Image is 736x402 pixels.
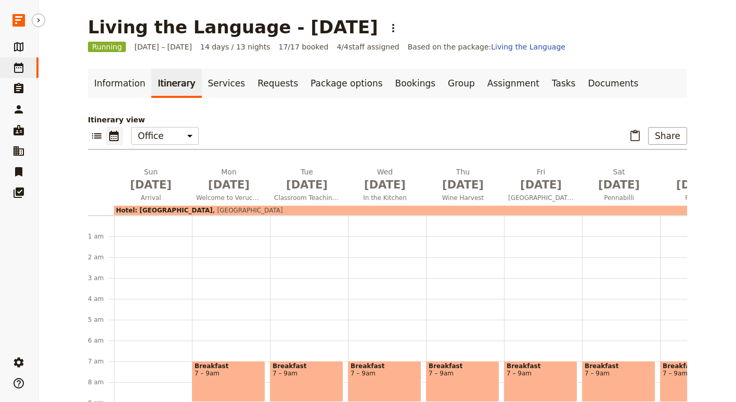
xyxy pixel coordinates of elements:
[134,42,192,52] span: [DATE] – [DATE]
[430,177,496,193] span: [DATE]
[426,194,500,202] span: Wine Harvest
[195,362,263,370] span: Breakfast
[106,127,123,145] button: Calendar view
[196,177,262,193] span: [DATE]
[582,361,655,402] div: Breakfast7 – 9am
[585,362,653,370] span: Breakfast
[273,370,341,377] span: 7 – 9am
[196,167,262,193] h2: Mon
[192,194,266,202] span: Welcome to Verucchio
[88,42,126,52] span: Running
[88,316,114,324] div: 5 am
[507,362,575,370] span: Breakfast
[32,14,45,27] button: Hide menu
[504,194,578,202] span: [GEOGRAPHIC_DATA]
[660,361,733,402] div: Breakfast7 – 9am
[270,361,343,402] div: Breakfast7 – 9am
[348,167,426,205] button: Wed [DATE]In the Kitchen
[88,69,151,98] a: Information
[274,177,340,193] span: [DATE]
[663,362,731,370] span: Breakfast
[88,17,378,37] h1: Living the Language - [DATE]
[114,194,188,202] span: Arrival
[663,370,731,377] span: 7 – 9am
[116,207,213,214] span: Hotel: [GEOGRAPHIC_DATA]
[481,69,546,98] a: Assignment
[508,177,574,193] span: [DATE]
[352,177,418,193] span: [DATE]
[430,167,496,193] h2: Thu
[442,69,481,98] a: Group
[118,177,184,193] span: [DATE]
[270,194,344,202] span: Classroom Teaching Starts
[426,167,504,205] button: Thu [DATE]Wine Harvest
[351,362,419,370] span: Breakfast
[507,370,575,377] span: 7 – 9am
[348,361,421,402] div: Breakfast7 – 9am
[274,167,340,193] h2: Tue
[273,362,341,370] span: Breakfast
[586,177,652,193] span: [DATE]
[251,69,304,98] a: Requests
[304,69,389,98] a: Package options
[88,127,106,145] button: List view
[88,336,114,345] div: 6 am
[88,253,114,261] div: 2 am
[352,167,418,193] h2: Wed
[389,69,442,98] a: Bookings
[192,167,270,205] button: Mon [DATE]Welcome to Verucchio
[546,69,582,98] a: Tasks
[278,42,328,52] span: 17/17 booked
[88,295,114,303] div: 4 am
[348,194,422,202] span: In the Kitchen
[582,194,656,202] span: Pennabilli
[426,361,499,402] div: Breakfast7 – 9am
[384,19,402,37] button: Actions
[200,42,270,52] span: 14 days / 13 nights
[118,167,184,193] h2: Sun
[586,167,652,193] h2: Sat
[114,167,192,205] button: Sun [DATE]Arrival
[270,167,348,205] button: Tue [DATE]Classroom Teaching Starts
[648,127,687,145] button: Share
[151,69,201,98] a: Itinerary
[192,361,265,402] div: Breakfast7 – 9am
[504,167,582,205] button: Fri [DATE][GEOGRAPHIC_DATA]
[582,167,660,205] button: Sat [DATE]Pennabilli
[88,378,114,386] div: 8 am
[429,362,497,370] span: Breakfast
[582,69,644,98] a: Documents
[202,69,252,98] a: Services
[351,370,419,377] span: 7 – 9am
[504,361,577,402] div: Breakfast7 – 9am
[195,370,263,377] span: 7 – 9am
[626,127,644,145] button: Paste itinerary item
[337,42,399,52] span: 4 / 4 staff assigned
[429,370,497,377] span: 7 – 9am
[585,370,653,377] span: 7 – 9am
[213,207,283,214] span: [GEOGRAPHIC_DATA]
[88,274,114,282] div: 3 am
[88,232,114,241] div: 1 am
[491,43,565,51] a: Living the Language
[408,42,565,52] span: Based on the package:
[88,357,114,366] div: 7 am
[88,115,687,125] p: Itinerary view
[508,167,574,193] h2: Fri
